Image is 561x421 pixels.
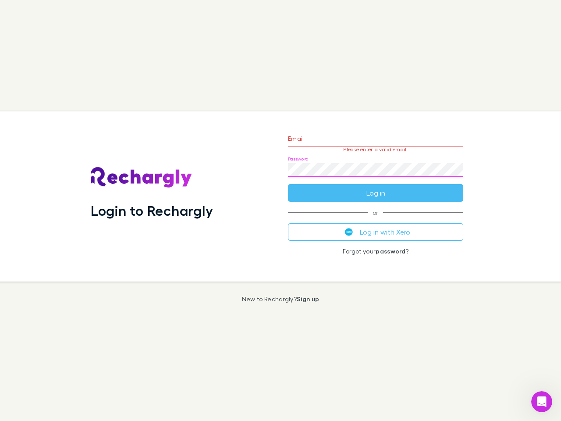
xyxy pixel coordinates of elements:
[288,156,309,162] label: Password
[288,248,463,255] p: Forgot your ?
[91,167,192,188] img: Rechargly's Logo
[376,247,405,255] a: password
[297,295,319,303] a: Sign up
[288,146,463,153] p: Please enter a valid email.
[288,223,463,241] button: Log in with Xero
[288,184,463,202] button: Log in
[242,296,320,303] p: New to Rechargly?
[345,228,353,236] img: Xero's logo
[531,391,552,412] iframe: Intercom live chat
[91,202,213,219] h1: Login to Rechargly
